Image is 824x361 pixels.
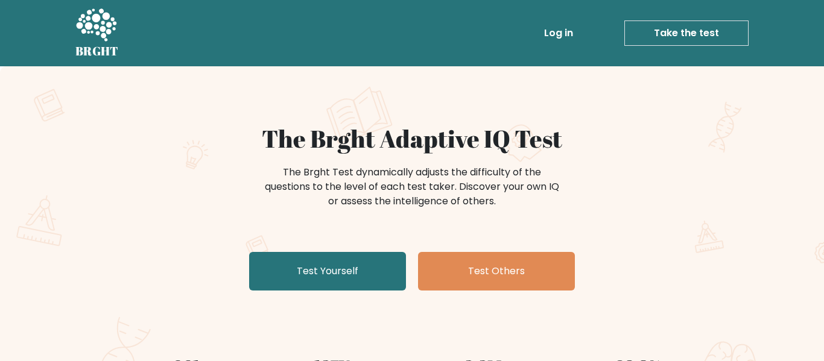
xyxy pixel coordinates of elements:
[418,252,575,290] a: Test Others
[261,165,563,209] div: The Brght Test dynamically adjusts the difficulty of the questions to the level of each test take...
[624,20,749,46] a: Take the test
[249,252,406,290] a: Test Yourself
[539,21,578,45] a: Log in
[75,5,119,61] a: BRGHT
[75,44,119,58] h5: BRGHT
[118,124,706,153] h1: The Brght Adaptive IQ Test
